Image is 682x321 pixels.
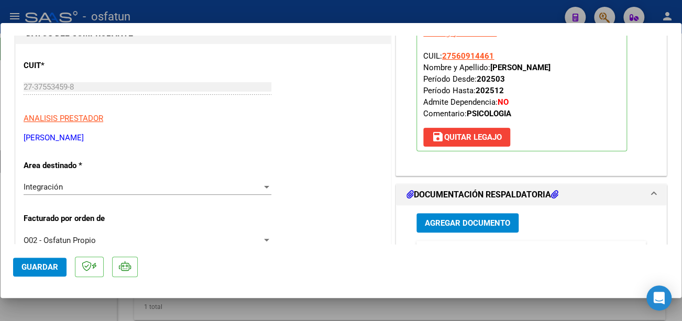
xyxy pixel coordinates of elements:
strong: 202503 [477,74,505,84]
span: Guardar [21,262,58,272]
button: Guardar [13,258,67,276]
datatable-header-cell: Documento [443,241,521,263]
strong: DATOS DEL COMPROBANTE [26,28,133,38]
p: Area destinado * [24,160,131,172]
span: ANALISIS PRESTADOR [24,114,103,123]
strong: 202512 [476,86,504,95]
div: Open Intercom Messenger [646,285,672,311]
p: [PERSON_NAME] [24,132,383,144]
datatable-header-cell: Usuario [521,241,589,263]
datatable-header-cell: Subido [589,241,642,263]
mat-expansion-panel-header: DOCUMENTACIÓN RESPALDATORIA [396,184,666,205]
span: Quitar Legajo [432,132,502,142]
strong: PSICOLOGIA [467,109,511,118]
p: Legajo preaprobado para Período de Prestación: [416,12,627,151]
h1: DOCUMENTACIÓN RESPALDATORIA [406,189,558,201]
span: Integración [24,182,63,192]
strong: NO [498,97,509,107]
p: Facturado por orden de [24,213,131,225]
span: 27560914461 [442,51,494,61]
datatable-header-cell: ID [416,241,443,263]
button: Agregar Documento [416,213,519,233]
button: Quitar Legajo [423,128,510,147]
span: O02 - Osfatun Propio [24,236,96,245]
span: Comentario: [423,109,511,118]
span: Agregar Documento [425,218,510,228]
span: CUIL: Nombre y Apellido: Período Desde: Período Hasta: Admite Dependencia: [423,51,551,118]
strong: [PERSON_NAME] [490,63,551,72]
p: CUIT [24,60,131,72]
mat-icon: save [432,130,444,143]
